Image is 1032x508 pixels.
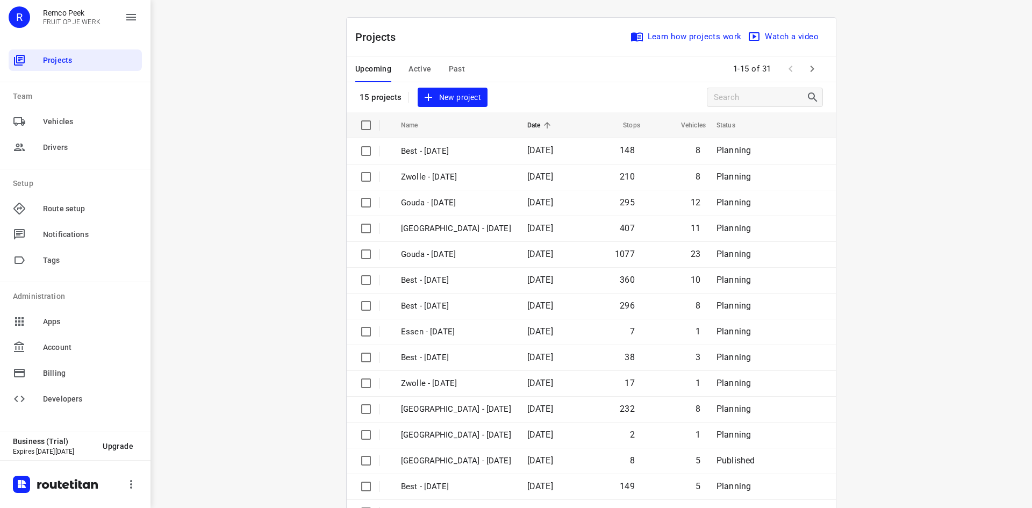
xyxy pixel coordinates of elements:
button: New project [418,88,488,108]
span: 1 [696,430,700,440]
span: Planning [716,300,751,311]
span: Account [43,342,138,353]
span: 1-15 of 31 [729,58,776,81]
span: [DATE] [527,300,553,311]
p: Team [13,91,142,102]
p: Best - Friday [401,145,511,158]
span: Planning [716,275,751,285]
span: Drivers [43,142,138,153]
div: Search [806,91,822,104]
span: Planning [716,145,751,155]
span: New project [424,91,481,104]
span: [DATE] [527,326,553,337]
span: 5 [696,455,700,466]
span: Tags [43,255,138,266]
span: Planning [716,223,751,233]
p: Best - Thursday [401,274,511,287]
span: [DATE] [527,197,553,208]
p: Zwolle - Friday [401,377,511,390]
span: Projects [43,55,138,66]
span: [DATE] [527,481,553,491]
span: 8 [696,171,700,182]
span: [DATE] [527,430,553,440]
span: 5 [696,481,700,491]
span: Next Page [801,58,823,80]
span: 12 [691,197,700,208]
span: 8 [630,455,635,466]
span: Apps [43,316,138,327]
p: Antwerpen - Thursday [401,429,511,441]
div: Account [9,337,142,358]
span: 1 [696,326,700,337]
span: Name [401,119,432,132]
span: 149 [620,481,635,491]
div: R [9,6,30,28]
span: Planning [716,481,751,491]
span: Planning [716,249,751,259]
div: Vehicles [9,111,142,132]
span: Planning [716,430,751,440]
span: 8 [696,300,700,311]
input: Search projects [714,89,806,106]
span: Planning [716,352,751,362]
div: Developers [9,388,142,410]
span: 1 [696,378,700,388]
p: Zwolle - Friday [401,171,511,183]
span: Active [408,62,431,76]
div: Route setup [9,198,142,219]
p: Business (Trial) [13,437,94,446]
span: Upgrade [103,442,133,450]
p: 15 projects [360,92,402,102]
p: Best - Thursday [401,481,511,493]
p: Expires [DATE][DATE] [13,448,94,455]
span: Notifications [43,229,138,240]
div: Tags [9,249,142,271]
span: Stops [609,119,640,132]
span: [DATE] [527,249,553,259]
span: [DATE] [527,378,553,388]
p: Gouda - Thursday [401,248,511,261]
span: 23 [691,249,700,259]
button: Upgrade [94,437,142,456]
span: Vehicles [667,119,706,132]
span: Planning [716,404,751,414]
span: 210 [620,171,635,182]
span: Status [716,119,749,132]
p: Zwolle - Thursday [401,403,511,416]
div: Drivers [9,137,142,158]
span: 360 [620,275,635,285]
span: Developers [43,393,138,405]
span: 3 [696,352,700,362]
p: Remco Peek [43,9,101,17]
span: 7 [630,326,635,337]
div: Notifications [9,224,142,245]
span: 2 [630,430,635,440]
p: Best - Friday [401,352,511,364]
span: 10 [691,275,700,285]
span: 148 [620,145,635,155]
p: Setup [13,178,142,189]
p: Essen - Friday [401,326,511,338]
span: [DATE] [527,455,553,466]
span: Planning [716,378,751,388]
span: 11 [691,223,700,233]
div: Apps [9,311,142,332]
span: Route setup [43,203,138,214]
p: Gemeente Rotterdam - Thursday [401,455,511,467]
span: Planning [716,326,751,337]
span: Published [716,455,755,466]
div: Billing [9,362,142,384]
span: [DATE] [527,145,553,155]
span: 17 [625,378,634,388]
p: Zwolle - Thursday [401,223,511,235]
span: Planning [716,197,751,208]
span: [DATE] [527,223,553,233]
p: Projects [355,29,405,45]
span: Past [449,62,465,76]
span: Date [527,119,555,132]
p: FRUIT OP JE WERK [43,18,101,26]
span: 1077 [615,249,635,259]
div: Projects [9,49,142,71]
span: 296 [620,300,635,311]
span: 8 [696,145,700,155]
